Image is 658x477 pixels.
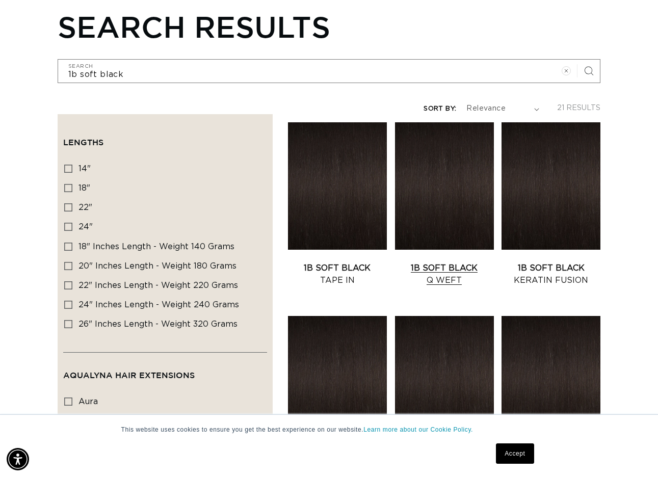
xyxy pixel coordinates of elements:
[121,425,537,434] p: This website uses cookies to ensure you get the best experience on our website.
[63,120,267,156] summary: Lengths (0 selected)
[78,223,93,231] span: 24"
[78,184,90,192] span: 18"
[58,9,600,44] h1: Search results
[395,262,494,286] a: 1B Soft Black Q Weft
[557,104,600,112] span: 21 results
[363,426,473,433] a: Learn more about our Cookie Policy.
[78,243,234,251] span: 18" Inches length - Weight 140 grams
[577,60,600,82] button: Search
[78,301,239,309] span: 24" Inches length - Weight 240 grams
[555,60,577,82] button: Clear search term
[288,262,387,286] a: 1B Soft Black Tape In
[496,443,534,464] a: Accept
[78,320,238,328] span: 26" Inches length - Weight 320 grams
[78,397,98,406] span: aura
[607,428,658,477] iframe: Chat Widget
[502,262,600,286] a: 1B Soft Black Keratin Fusion
[78,281,238,289] span: 22" Inches length - Weight 220 grams
[424,105,456,112] label: Sort by:
[58,60,600,83] input: Search
[7,448,29,470] div: Accessibility Menu
[63,370,195,380] span: AquaLyna Hair Extensions
[78,262,236,270] span: 20" Inches length - Weight 180 grams
[78,165,91,173] span: 14"
[63,353,267,389] summary: AquaLyna Hair Extensions (0 selected)
[63,138,103,147] span: Lengths
[78,203,92,211] span: 22"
